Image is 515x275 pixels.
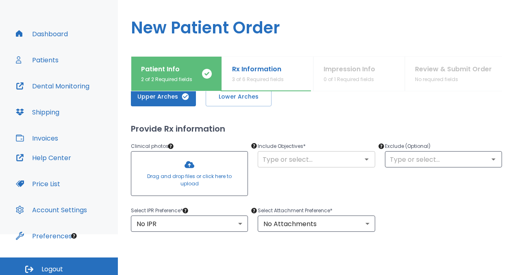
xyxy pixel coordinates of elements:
button: Dental Monitoring [11,76,94,96]
button: Account Settings [11,200,92,220]
input: Type or select... [260,154,372,165]
button: Upper Arches [131,87,196,106]
p: Clinical photos * [131,141,248,151]
div: Tooltip anchor [167,143,174,150]
button: Shipping [11,102,64,122]
div: Tooltip anchor [70,232,78,240]
button: Lower Arches [206,87,272,106]
input: Type or select... [387,154,500,165]
button: Help Center [11,148,76,167]
h2: Provide Rx information [131,123,502,135]
div: Tooltip anchor [182,207,189,214]
button: Preferences [11,226,77,246]
button: Dashboard [11,24,73,44]
p: Patient Info [141,64,192,74]
span: Logout [41,265,63,274]
p: 2 of 2 Required fields [141,76,192,83]
button: Open [488,154,499,165]
p: Rx Information [232,64,284,74]
p: Select Attachment Preference * [258,206,375,216]
div: Tooltip anchor [378,143,385,150]
p: Exclude (Optional) [385,141,502,151]
p: 3 of 6 Required fields [232,76,284,83]
div: No Attachments [258,216,375,232]
div: Tooltip anchor [250,142,258,150]
span: Lower Arches [214,92,263,101]
button: Price List [11,174,65,194]
span: Upper Arches [139,92,188,101]
button: Patients [11,50,63,70]
p: Select IPR Preference * [131,206,248,216]
button: Open [361,154,372,165]
p: Include Objectives * [258,141,375,151]
button: Invoices [11,128,63,148]
div: No IPR [131,216,248,232]
div: Tooltip anchor [250,207,258,214]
